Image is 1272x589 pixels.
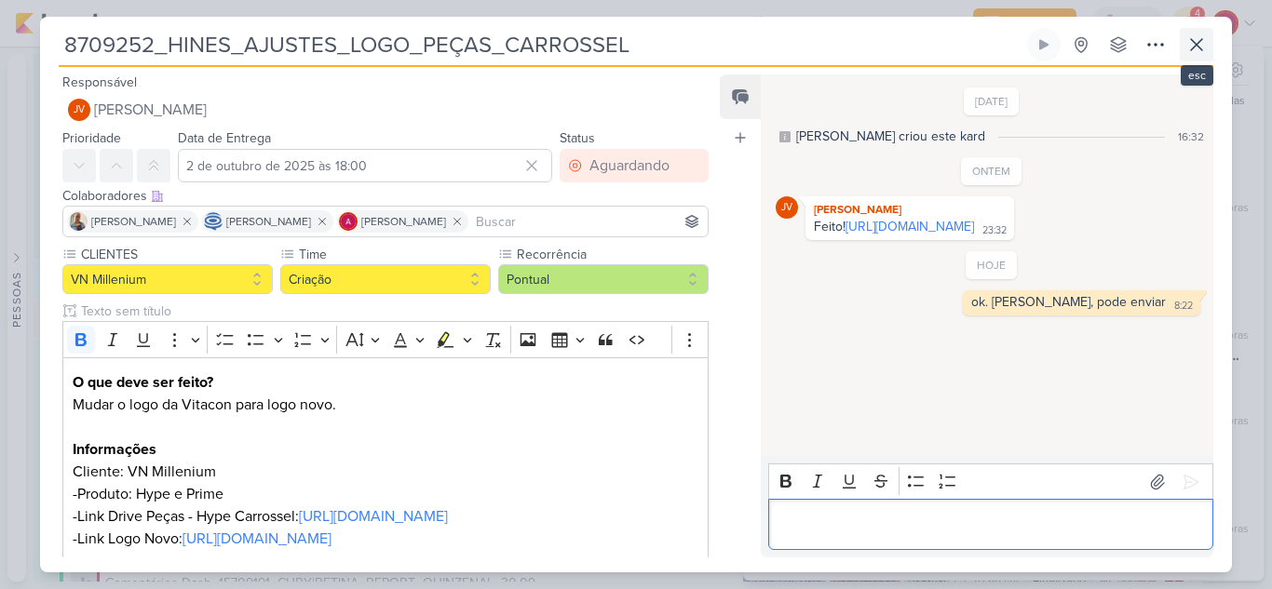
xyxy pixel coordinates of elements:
label: Prioridade [62,130,121,146]
div: 16:32 [1178,128,1204,145]
button: Criação [280,264,491,294]
p: JV [781,203,792,213]
img: Iara Santos [69,212,88,231]
p: Cliente: VN Millenium [73,461,698,483]
label: CLIENTES [79,245,273,264]
a: [URL][DOMAIN_NAME] [299,507,448,526]
button: Aguardando [560,149,709,182]
div: Editor editing area: main [62,357,709,565]
div: Editor editing area: main [768,499,1213,550]
input: Buscar [472,210,704,233]
div: Joney Viana [68,99,90,121]
p: -Link Logo Novo: [73,528,698,550]
img: Caroline Traven De Andrade [204,212,223,231]
div: [PERSON_NAME] [809,200,1010,219]
a: [URL][DOMAIN_NAME] [183,529,332,548]
input: Kard Sem Título [59,28,1023,61]
strong: O que deve ser feito? [73,373,213,392]
span: [PERSON_NAME] [91,213,176,230]
div: Aguardando [589,154,670,177]
span: [PERSON_NAME] [361,213,446,230]
label: Responsável [62,74,137,90]
button: JV [PERSON_NAME] [62,93,709,127]
label: Status [560,130,595,146]
div: Joney Viana [776,196,798,219]
label: Time [297,245,491,264]
label: Recorrência [515,245,709,264]
p: JV [74,105,85,115]
p: -Produto: Hype e Prime [73,483,698,505]
div: [PERSON_NAME] criou este kard [796,127,985,146]
div: 23:32 [982,223,1007,238]
p: Mudar o logo da Vitacon para logo novo. [73,394,698,416]
div: Ligar relógio [1036,37,1051,52]
a: [URL][DOMAIN_NAME] [846,219,974,234]
div: 8:22 [1174,299,1193,314]
span: [PERSON_NAME] [94,99,207,121]
p: -Link Drive Peças - Hype Carrossel: [73,505,698,528]
strong: Informações [73,440,156,459]
div: Feito! [814,219,974,234]
label: Data de Entrega [178,130,271,146]
div: ok. [PERSON_NAME], pode enviar [971,294,1166,310]
span: [PERSON_NAME] [226,213,311,230]
div: Colaboradores [62,186,709,206]
div: esc [1181,65,1213,86]
input: Select a date [178,149,552,182]
button: VN Millenium [62,264,273,294]
div: Editor toolbar [62,321,709,357]
input: Texto sem título [77,301,709,321]
img: Alessandra Gomes [339,212,358,231]
div: Editor toolbar [768,463,1213,500]
button: Pontual [498,264,709,294]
